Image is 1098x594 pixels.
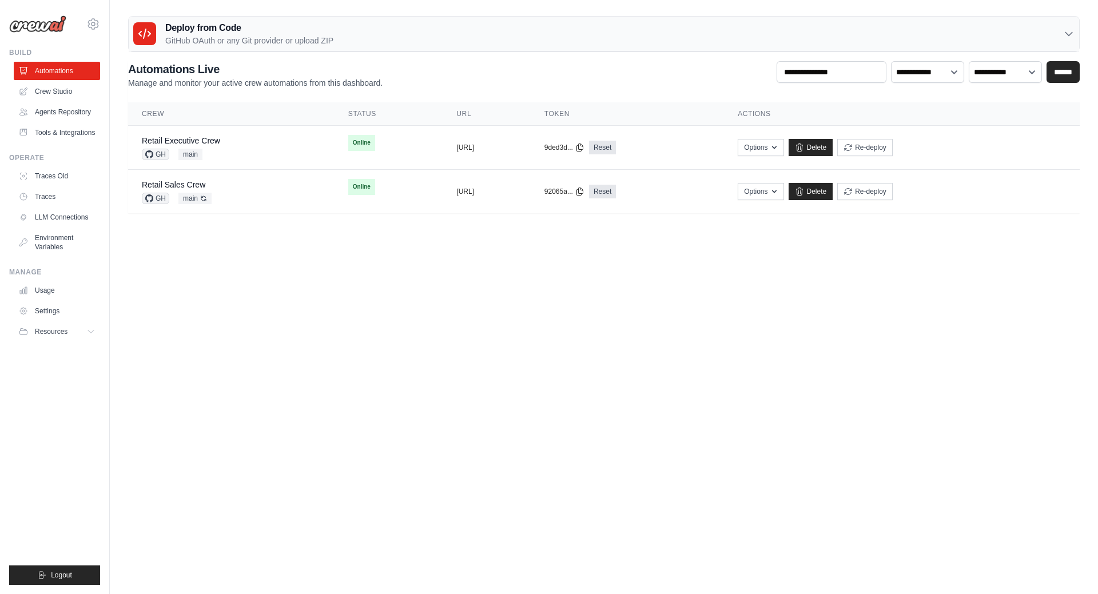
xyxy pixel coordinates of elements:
[128,77,383,89] p: Manage and monitor your active crew automations from this dashboard.
[14,62,100,80] a: Automations
[14,188,100,206] a: Traces
[35,327,67,336] span: Resources
[178,149,202,160] span: main
[142,180,205,189] a: Retail Sales Crew
[348,135,375,151] span: Online
[14,103,100,121] a: Agents Repository
[14,229,100,256] a: Environment Variables
[724,102,1080,126] th: Actions
[9,15,66,33] img: Logo
[14,322,100,341] button: Resources
[9,268,100,277] div: Manage
[14,123,100,142] a: Tools & Integrations
[14,302,100,320] a: Settings
[165,35,333,46] p: GitHub OAuth or any Git provider or upload ZIP
[51,571,72,580] span: Logout
[544,143,584,152] button: 9ded3d...
[789,139,833,156] a: Delete
[544,187,584,196] button: 92065a...
[837,183,893,200] button: Re-deploy
[14,167,100,185] a: Traces Old
[335,102,443,126] th: Status
[531,102,724,126] th: Token
[789,183,833,200] a: Delete
[14,208,100,226] a: LLM Connections
[142,149,169,160] span: GH
[165,21,333,35] h3: Deploy from Code
[9,565,100,585] button: Logout
[589,185,616,198] a: Reset
[443,102,531,126] th: URL
[14,281,100,300] a: Usage
[9,153,100,162] div: Operate
[738,139,784,156] button: Options
[589,141,616,154] a: Reset
[837,139,893,156] button: Re-deploy
[142,193,169,204] span: GH
[128,102,335,126] th: Crew
[178,193,212,204] span: main
[128,61,383,77] h2: Automations Live
[142,136,220,145] a: Retail Executive Crew
[14,82,100,101] a: Crew Studio
[348,179,375,195] span: Online
[9,48,100,57] div: Build
[738,183,784,200] button: Options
